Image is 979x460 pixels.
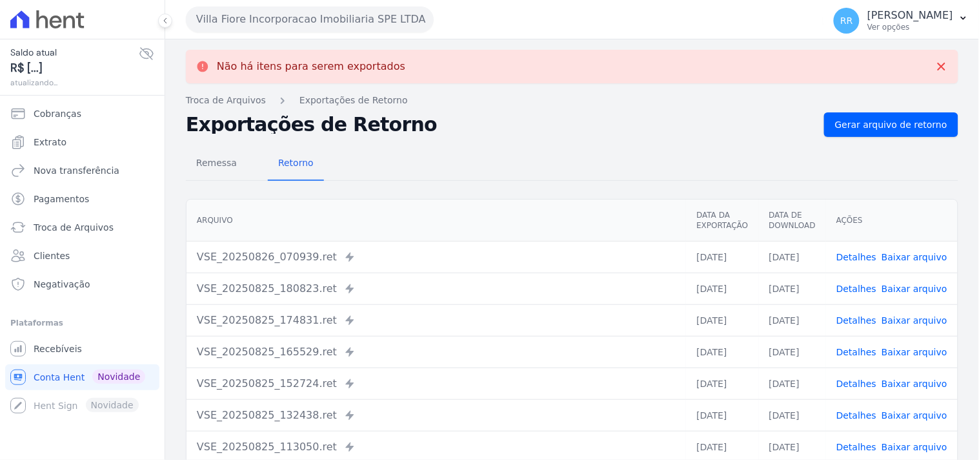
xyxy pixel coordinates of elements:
button: RR [PERSON_NAME] Ver opções [823,3,979,39]
a: Baixar arquivo [882,347,947,357]
div: VSE_20250825_174831.ret [197,313,676,328]
th: Data de Download [759,200,826,242]
a: Pagamentos [5,186,159,212]
span: Negativação [34,278,90,291]
span: Novidade [92,370,145,384]
span: Retorno [270,150,321,176]
a: Baixar arquivo [882,410,947,421]
td: [DATE] [759,273,826,304]
td: [DATE] [686,241,758,273]
span: atualizando... [10,77,139,89]
span: Troca de Arquivos [34,221,114,234]
span: Remessa [188,150,245,176]
a: Detalhes [836,315,876,326]
a: Exportações de Retorno [299,94,408,107]
div: Plataformas [10,315,154,331]
div: VSE_20250825_132438.ret [197,408,676,423]
td: [DATE] [686,336,758,368]
p: [PERSON_NAME] [867,9,953,22]
a: Troca de Arquivos [5,214,159,240]
td: [DATE] [759,304,826,336]
button: Villa Fiore Incorporacao Imobiliaria SPE LTDA [186,6,434,32]
td: [DATE] [759,399,826,431]
a: Baixar arquivo [882,284,947,294]
span: Gerar arquivo de retorno [835,118,947,131]
span: Recebíveis [34,342,82,355]
a: Troca de Arquivos [186,94,266,107]
a: Extrato [5,129,159,155]
a: Detalhes [836,410,876,421]
a: Detalhes [836,442,876,452]
span: Pagamentos [34,193,89,205]
a: Clientes [5,243,159,269]
span: Cobranças [34,107,81,120]
p: Ver opções [867,22,953,32]
a: Conta Hent Novidade [5,364,159,390]
div: VSE_20250825_113050.ret [197,439,676,455]
a: Remessa [186,147,247,181]
div: VSE_20250825_180823.ret [197,281,676,297]
nav: Breadcrumb [186,94,958,107]
a: Baixar arquivo [882,379,947,389]
span: Conta Hent [34,371,85,384]
a: Detalhes [836,284,876,294]
span: RR [840,16,853,25]
th: Data da Exportação [686,200,758,242]
span: Clientes [34,249,70,262]
a: Detalhes [836,252,876,262]
nav: Sidebar [10,101,154,419]
div: VSE_20250825_152724.ret [197,376,676,392]
div: VSE_20250825_165529.ret [197,344,676,360]
a: Retorno [268,147,324,181]
a: Recebíveis [5,336,159,362]
td: [DATE] [759,241,826,273]
h2: Exportações de Retorno [186,116,814,134]
span: R$ [...] [10,59,139,77]
td: [DATE] [686,399,758,431]
a: Baixar arquivo [882,315,947,326]
th: Arquivo [187,200,686,242]
th: Ações [826,200,958,242]
td: [DATE] [686,368,758,399]
a: Baixar arquivo [882,442,947,452]
p: Não há itens para serem exportados [217,60,405,73]
span: Saldo atual [10,46,139,59]
a: Cobranças [5,101,159,127]
a: Negativação [5,271,159,297]
a: Gerar arquivo de retorno [824,112,958,137]
a: Baixar arquivo [882,252,947,262]
span: Nova transferência [34,164,119,177]
a: Nova transferência [5,158,159,183]
a: Detalhes [836,379,876,389]
td: [DATE] [686,273,758,304]
td: [DATE] [759,368,826,399]
td: [DATE] [686,304,758,336]
a: Detalhes [836,347,876,357]
span: Extrato [34,136,66,149]
div: VSE_20250826_070939.ret [197,249,676,265]
td: [DATE] [759,336,826,368]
